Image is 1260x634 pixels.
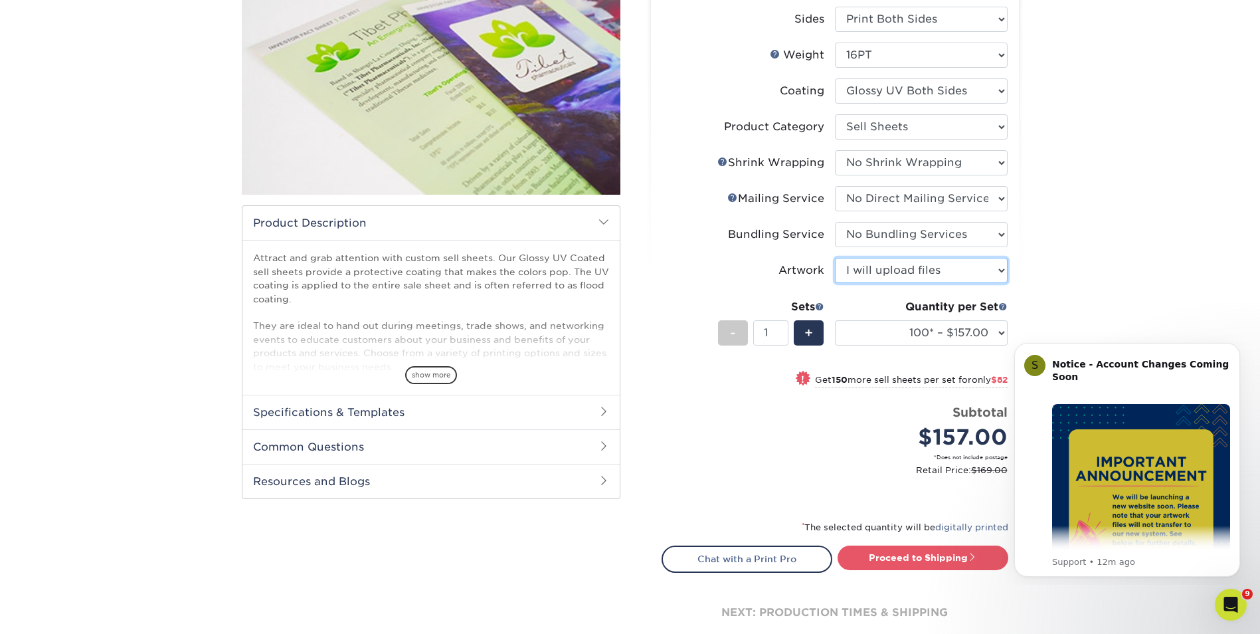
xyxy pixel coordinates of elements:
[718,299,824,315] div: Sets
[730,323,736,343] span: -
[838,546,1008,570] a: Proceed to Shipping
[724,119,824,135] div: Product Category
[253,251,609,373] p: Attract and grab attention with custom sell sheets. Our Glossy UV Coated sell sheets provide a pr...
[662,546,832,572] a: Chat with a Print Pro
[242,429,620,464] h2: Common Questions
[242,464,620,498] h2: Resources and Blogs
[794,11,824,27] div: Sides
[780,83,824,99] div: Coating
[815,375,1008,388] small: Get more sell sheets per set for
[405,366,457,384] span: show more
[672,453,1008,461] small: *Does not include postage
[802,522,1008,532] small: The selected quantity will be
[778,263,824,278] div: Artwork
[1242,589,1253,599] span: 9
[972,375,1008,385] span: only
[770,47,824,63] div: Weight
[804,323,813,343] span: +
[728,227,824,243] div: Bundling Service
[1215,589,1247,621] iframe: Intercom live chat
[242,395,620,429] h2: Specifications & Templates
[727,191,824,207] div: Mailing Service
[971,465,1008,475] span: $169.00
[994,331,1260,585] iframe: Intercom notifications message
[935,522,1008,532] a: digitally printed
[991,375,1008,385] span: $82
[835,299,1008,315] div: Quantity per Set
[717,155,824,171] div: Shrink Wrapping
[801,372,804,386] span: !
[242,206,620,240] h2: Product Description
[952,405,1008,419] strong: Subtotal
[672,464,1008,476] small: Retail Price:
[832,375,848,385] strong: 150
[845,421,1008,453] div: $157.00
